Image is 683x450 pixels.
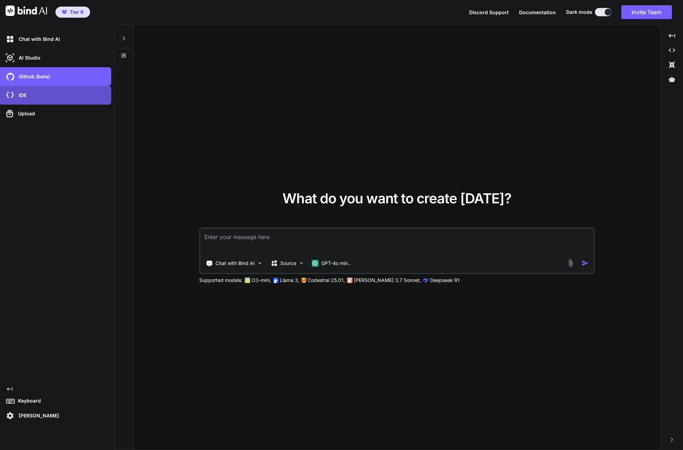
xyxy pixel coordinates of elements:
[257,260,263,266] img: Pick Tools
[245,277,250,283] img: GPT-4
[16,412,59,419] p: [PERSON_NAME]
[4,410,16,422] img: settings
[469,9,509,16] button: Discord Support
[566,9,592,16] span: Dark mode
[16,73,50,80] p: Github (beta)
[62,10,67,14] img: premium
[252,277,271,284] p: O3-mini,
[469,9,509,15] span: Discord Support
[301,278,306,283] img: Mistral-AI
[15,110,35,117] p: Upload
[567,259,575,267] img: attachment
[4,89,16,101] img: cloudideIcon
[15,397,41,404] p: Keyboard
[298,260,304,266] img: Pick Models
[4,33,16,45] img: darkChat
[16,36,60,43] p: Chat with Bind AI
[16,54,41,61] p: AI Studio
[621,5,672,19] button: Invite Team
[4,52,16,64] img: darkAi-studio
[280,260,296,267] p: Source
[16,92,26,99] p: IDE
[273,277,279,283] img: Llama2
[4,71,16,82] img: githubDark
[70,9,84,16] span: Tier 6
[312,260,318,267] img: GPT-4o mini
[216,260,255,267] p: Chat with Bind AI
[199,277,243,284] p: Supported models:
[308,277,345,284] p: Codestral 25.01,
[6,6,47,16] img: Bind AI
[354,277,421,284] p: [PERSON_NAME] 3.7 Sonnet,
[321,260,351,267] p: GPT-4o min..
[519,9,556,16] button: Documentation
[519,9,556,15] span: Documentation
[282,190,511,207] span: What do you want to create [DATE]?
[55,7,90,18] button: premiumTier 6
[423,277,429,283] img: claude
[430,277,459,284] p: Deepseek R1
[280,277,299,284] p: Llama 3,
[581,259,589,267] img: icon
[347,277,352,283] img: claude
